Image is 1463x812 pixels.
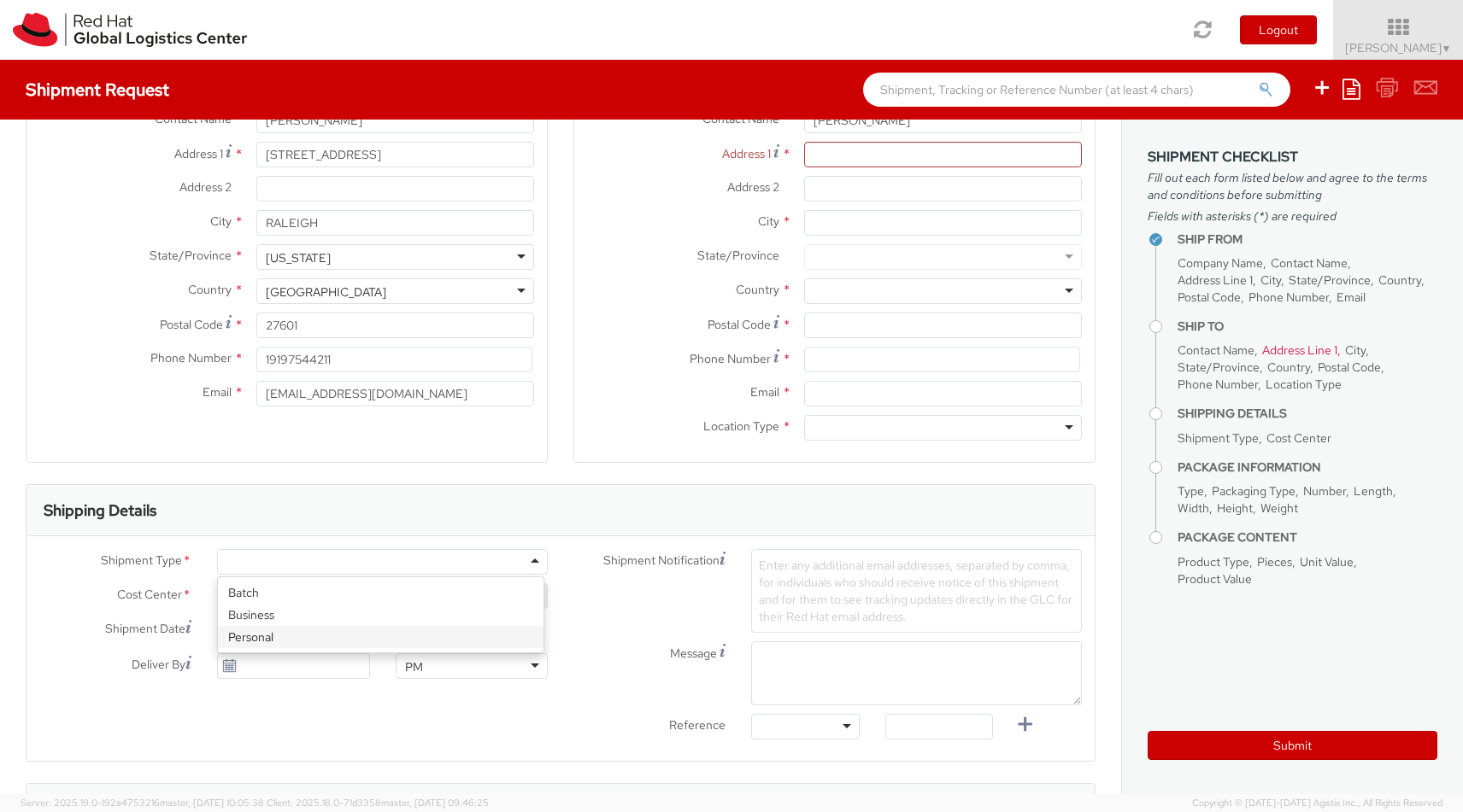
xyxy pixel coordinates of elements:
span: ▼ [1442,42,1452,55]
span: Phone Number [1178,377,1258,392]
span: State/Province [150,248,232,263]
span: Client: 2025.18.0-71d3358 [267,797,489,809]
span: Phone Number [690,351,771,366]
span: Cost Center [1266,430,1331,446]
span: Postal Code [708,317,771,332]
span: Email [1337,289,1366,305]
span: Cost Center [117,586,182,605]
span: Country [188,282,232,297]
span: Shipment Notification [603,552,720,570]
span: City [210,213,232,229]
span: Product Type [1178,554,1249,570]
span: Address 2 [727,179,779,195]
span: Email [750,384,779,400]
span: Fill out each form listed below and agree to the terms and conditions before submitting [1148,169,1437,203]
span: Country [1378,272,1421,288]
span: Unit Value [1300,554,1354,570]
div: [GEOGRAPHIC_DATA] [266,283,386,301]
span: Product Value [1178,571,1252,587]
span: Message [670,646,717,661]
span: Phone Number [1249,289,1329,305]
span: Address Line 1 [1178,272,1253,288]
span: Country [1267,359,1310,375]
span: Contact Name [1271,255,1348,271]
span: Company Name [1178,255,1263,271]
div: [US_STATE] [266,249,331,266]
span: City [758,213,779,229]
span: master, [DATE] 10:05:38 [160,797,264,809]
span: Email [203,384,232,400]
span: State/Province [1289,272,1371,288]
span: Fields with asterisks (*) are required [1148,207,1437,225]
span: Address Line 1 [1262,342,1337,358]
span: Location Type [1266,377,1342,392]
span: Shipment Date [105,620,185,638]
span: State/Province [697,248,779,263]
h4: Package Information [1178,461,1437,474]
span: City [1345,342,1366,358]
span: Length [1354,483,1393,499]
img: rh-logistics-00dfa346123c4ec078e1.svg [13,13,247,47]
input: Shipment, Tracking or Reference Number (at least 4 chars) [863,73,1290,107]
span: Location Type [703,418,779,434]
button: Logout [1240,15,1317,44]
span: master, [DATE] 09:46:25 [381,797,489,809]
span: Country [736,282,779,297]
span: Server: 2025.19.0-192a4753216 [21,797,264,809]
span: Enter any additional email addresses, separated by comma, for individuals who should receive noti... [759,558,1072,624]
span: Address 1 [722,146,771,161]
span: Address 1 [174,146,223,161]
h3: Shipping Details [44,502,156,519]
span: Packaging Type [1212,483,1296,499]
span: Shipment Type [1178,430,1259,446]
h4: Shipment Request [26,80,169,99]
h3: Shipment Checklist [1148,149,1437,165]
h4: Package Content [1178,531,1437,544]
span: Postal Code [160,317,223,332]
span: Shipment Type [101,552,182,571]
div: Business [218,604,543,626]
span: State/Province [1178,359,1260,375]
span: Postal Code [1318,359,1381,375]
span: City [1260,272,1281,288]
span: Address 2 [179,179,232,195]
span: Deliver By [132,656,185,674]
div: Personal [218,626,543,648]
div: Batch [218,581,543,604]
span: [PERSON_NAME] [1345,40,1452,55]
span: Type [1178,483,1204,499]
div: PM [405,658,423,675]
span: Height [1217,500,1253,516]
span: Pieces [1257,554,1292,570]
h4: Ship To [1178,320,1437,333]
span: Weight [1260,500,1298,516]
span: Contact Name [1178,342,1254,358]
span: Postal Code [1178,289,1241,305]
span: Phone Number [150,350,232,365]
h4: Shipping Details [1178,407,1437,420]
span: Copyright © [DATE]-[DATE] Agistix Inc., All Rights Reserved [1192,797,1442,810]
span: Reference [669,717,726,733]
button: Submit [1148,731,1437,760]
span: Number [1303,483,1346,499]
span: Width [1178,500,1209,516]
h4: Ship From [1178,233,1437,246]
